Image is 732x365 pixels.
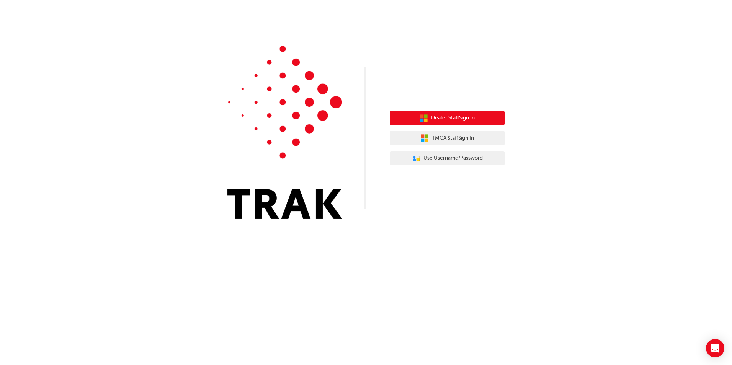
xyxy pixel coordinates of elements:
[431,114,475,122] span: Dealer Staff Sign In
[390,151,505,166] button: Use Username/Password
[227,46,342,219] img: Trak
[432,134,474,143] span: TMCA Staff Sign In
[706,339,724,357] div: Open Intercom Messenger
[423,154,483,163] span: Use Username/Password
[390,111,505,125] button: Dealer StaffSign In
[390,131,505,145] button: TMCA StaffSign In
